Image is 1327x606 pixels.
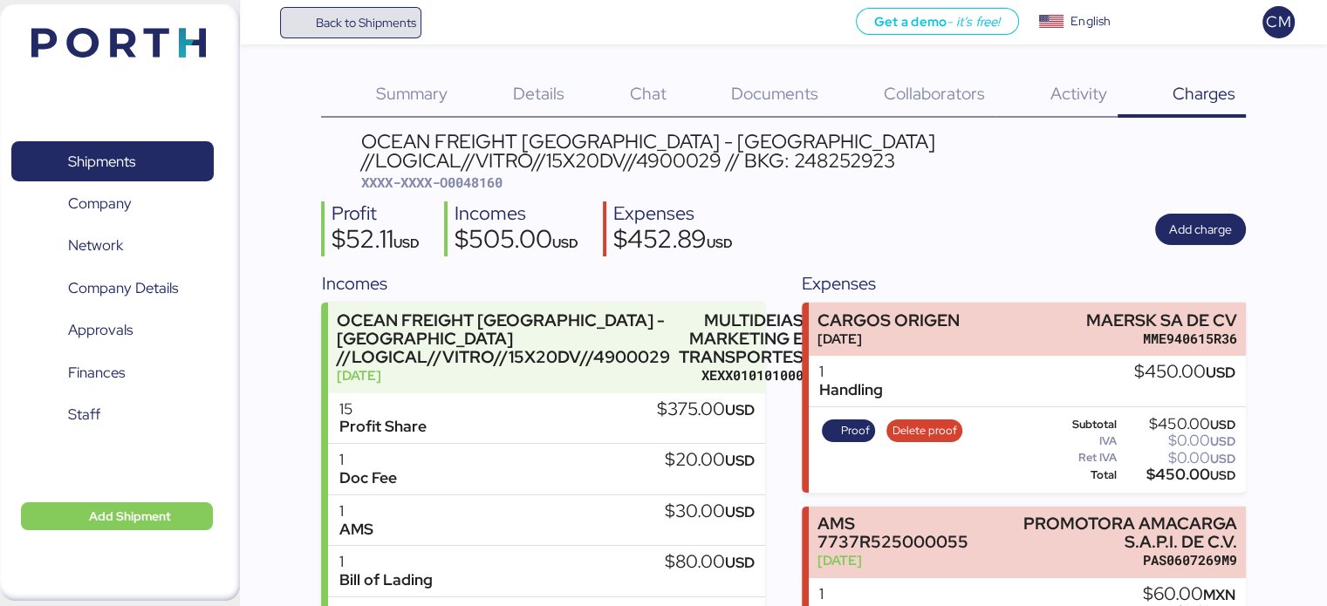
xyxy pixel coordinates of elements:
span: Documents [731,82,818,105]
a: Shipments [11,141,214,181]
button: Add Shipment [21,502,213,530]
span: Details [513,82,564,105]
span: Finances [68,360,125,385]
div: MULTIDEIAS MARKETING E TRANSPORTES [679,311,804,366]
div: Expenses [613,201,733,227]
div: $0.00 [1120,452,1235,465]
div: Expenses [802,270,1245,296]
button: Proof [822,419,876,442]
div: [DATE] [337,366,670,385]
div: Profit Share [339,418,426,436]
div: $0.00 [1120,434,1235,447]
div: Incomes [455,201,578,227]
span: Back to Shipments [315,12,415,33]
span: USD [1206,363,1235,382]
button: Menu [250,8,280,37]
span: USD [725,502,755,521]
div: Handling [819,381,883,399]
span: USD [1210,451,1235,466]
div: OCEAN FREIGHT [GEOGRAPHIC_DATA] - [GEOGRAPHIC_DATA] //LOGICAL//VITRO//15X20DV//4900029 // BKG: 24... [361,132,1246,171]
div: $505.00 [455,227,578,256]
span: Shipments [68,149,135,174]
span: Proof [841,421,870,440]
div: XEXX010101000 [679,366,804,385]
div: $452.89 [613,227,733,256]
button: Add charge [1155,214,1246,245]
div: Bill of Lading [339,571,432,589]
div: 1 [819,363,883,381]
div: 1 [339,553,432,571]
span: Summary [376,82,448,105]
div: Profit [332,201,420,227]
div: $52.11 [332,227,420,256]
div: $80.00 [665,553,755,572]
span: Company [68,191,132,216]
span: USD [1210,433,1235,449]
span: USD [725,400,755,419]
div: 15 [339,400,426,419]
span: Chat [629,82,666,105]
span: Charges [1172,82,1235,105]
a: Network [11,226,214,266]
span: Add charge [1169,219,1232,240]
div: PAS0607269M9 [985,551,1237,569]
span: USD [393,235,420,251]
a: Back to Shipments [280,7,422,38]
a: Approvals [11,310,214,351]
a: Staff [11,395,214,435]
span: USD [707,235,733,251]
div: Total [1047,469,1118,481]
div: OCEAN FREIGHT [GEOGRAPHIC_DATA] - [GEOGRAPHIC_DATA] //LOGICAL//VITRO//15X20DV//4900029 [337,311,670,366]
div: Subtotal [1047,419,1118,431]
span: Collaborators [884,82,985,105]
div: 1 [819,585,853,603]
div: PROMOTORA AMACARGA S.A.P.I. DE C.V. [985,514,1237,551]
div: AMS [339,521,373,539]
span: Approvals [68,317,133,343]
a: Finances [11,353,214,393]
div: $20.00 [665,451,755,470]
div: 1 [339,451,396,469]
div: Incomes [321,270,764,296]
span: Delete proof [893,421,957,440]
span: USD [725,553,755,572]
div: Ret IVA [1047,452,1118,464]
div: MAERSK SA DE CV [1086,311,1237,330]
div: Doc Fee [339,469,396,487]
div: CARGOS ORIGEN [817,311,960,330]
div: [DATE] [817,330,960,348]
span: USD [1210,417,1235,432]
div: $450.00 [1120,418,1235,431]
span: Staff [68,402,100,427]
div: $30.00 [665,502,755,521]
span: Network [68,233,123,258]
div: $450.00 [1134,363,1235,382]
div: $450.00 [1120,468,1235,481]
a: Company Details [11,269,214,309]
span: MXN [1203,585,1235,604]
span: CM [1266,10,1290,33]
span: XXXX-XXXX-O0048160 [361,174,503,191]
div: $60.00 [1143,585,1235,604]
div: $375.00 [657,400,755,419]
div: AMS 7737R525000055 [817,514,977,551]
a: Company [11,184,214,224]
div: IVA [1047,435,1118,447]
span: Add Shipment [89,506,171,527]
button: Delete proof [886,419,962,442]
div: 1 [339,502,373,521]
span: USD [552,235,578,251]
div: MME940615R36 [1086,330,1237,348]
span: Activity [1050,82,1107,105]
span: USD [1210,467,1235,483]
span: Company Details [68,276,178,301]
span: USD [725,451,755,470]
div: [DATE] [817,551,977,569]
div: English [1070,12,1111,31]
